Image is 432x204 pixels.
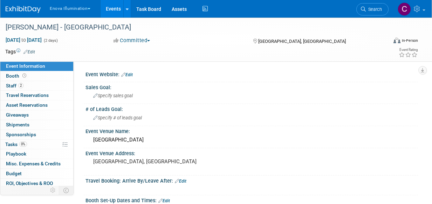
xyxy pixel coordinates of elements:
a: Playbook [0,149,73,159]
a: Edit [158,198,170,203]
span: Travel Reservations [6,92,49,98]
span: Budget [6,171,22,176]
a: Booth [0,71,73,81]
div: Sales Goal: [85,82,418,91]
span: Tasks [5,142,27,147]
div: Event Format [358,37,418,47]
span: Event Information [6,63,45,69]
a: Event Information [0,61,73,71]
span: Sponsorships [6,132,36,137]
span: Staff [6,83,23,88]
a: Staff2 [0,81,73,91]
span: Booth [6,73,28,79]
span: Shipments [6,122,29,127]
td: Toggle Event Tabs [59,186,74,195]
span: Booth not reserved yet [21,73,28,78]
a: Edit [23,50,35,54]
span: 0% [19,142,27,147]
td: Personalize Event Tab Strip [47,186,59,195]
a: Misc. Expenses & Credits [0,159,73,169]
div: [PERSON_NAME] - [GEOGRAPHIC_DATA] [3,21,383,34]
pre: [GEOGRAPHIC_DATA], [GEOGRAPHIC_DATA] [93,158,216,165]
a: Sponsorships [0,130,73,139]
span: [DATE] [DATE] [5,37,42,43]
span: (2 days) [43,38,58,43]
img: Format-Inperson.png [393,38,400,43]
span: Playbook [6,151,26,157]
a: Budget [0,169,73,178]
span: ROI, Objectives & ROO [6,180,53,186]
span: Specify # of leads goal [93,115,142,120]
a: Search [356,3,389,15]
a: ROI, Objectives & ROO [0,179,73,188]
div: In-Person [402,38,418,43]
a: Giveaways [0,110,73,120]
a: Edit [121,72,133,77]
img: Coley McClendon [398,2,411,16]
a: Shipments [0,120,73,130]
a: Asset Reservations [0,100,73,110]
a: Edit [175,179,186,184]
span: Asset Reservations [6,102,48,108]
div: Event Venue Address: [85,148,418,157]
div: Travel Booking: Arrive By/Leave After: [85,176,418,185]
a: Travel Reservations [0,91,73,100]
span: [GEOGRAPHIC_DATA], [GEOGRAPHIC_DATA] [258,39,346,44]
span: Specify sales goal [93,93,133,98]
span: Giveaways [6,112,29,118]
img: ExhibitDay [6,6,41,13]
div: # of Leads Goal: [85,104,418,113]
div: Event Rating [399,48,418,52]
span: Search [366,7,382,12]
button: Committed [111,37,153,44]
span: to [20,37,27,43]
div: Event Venue Name: [85,126,418,135]
td: Tags [5,48,35,55]
a: Tasks0% [0,140,73,149]
div: [GEOGRAPHIC_DATA] [91,134,413,145]
div: Event Website: [85,69,418,78]
span: 2 [18,83,23,88]
span: Misc. Expenses & Credits [6,161,61,166]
